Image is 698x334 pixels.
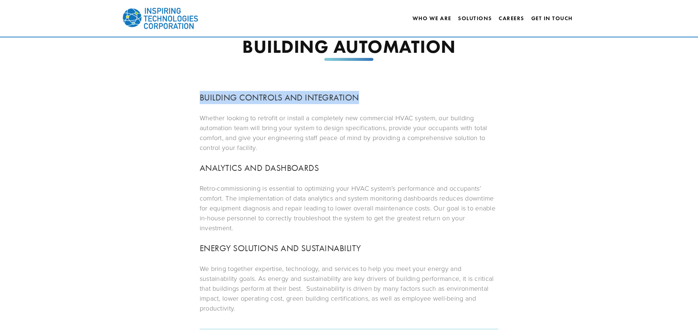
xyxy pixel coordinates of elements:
h1: BUILDING AUTOMATION [200,37,498,56]
p: We bring together expertise, technology, and services to help you meet your energy and sustainabi... [200,264,498,313]
h3: ENERGY SOLUTIONS AND SUSTAINABILITY [200,242,498,255]
p: Whether looking to retrofit or install a completely new commercial HVAC system, our building auto... [200,113,498,153]
a: Get In Touch [531,12,573,25]
a: Careers [499,12,524,25]
h3: BUILDING CONTROLS AND INTEGRATION [200,91,498,104]
h3: ANALYTICS AND DASHBOARDS [200,161,498,175]
p: Retro-commissioning is essential to optimizing your HVAC system’s performance and occupants’ comf... [200,183,498,233]
a: Solutions [458,15,492,22]
a: Who We Are [413,12,451,25]
img: Inspiring Technologies Corp – A Building Technologies Company [122,2,199,35]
